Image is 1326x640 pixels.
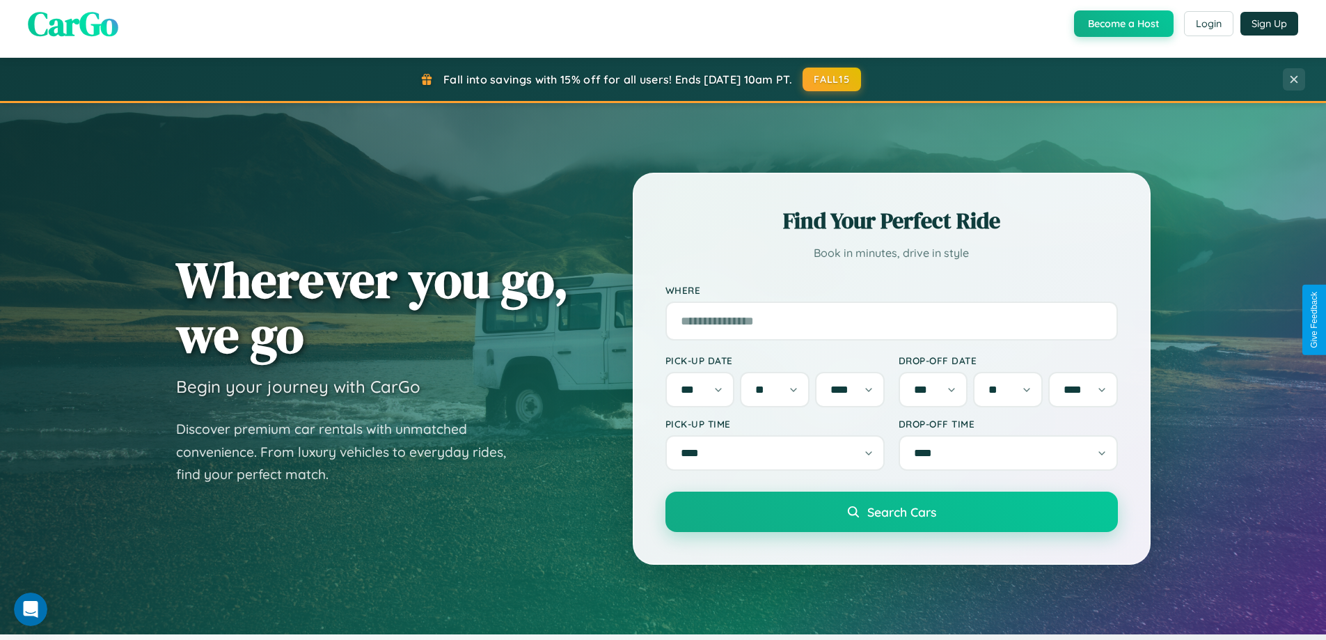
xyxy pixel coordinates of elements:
button: FALL15 [803,68,861,91]
label: Drop-off Date [899,354,1118,366]
p: Discover premium car rentals with unmatched convenience. From luxury vehicles to everyday rides, ... [176,418,524,486]
button: Sign Up [1240,12,1298,36]
span: Search Cars [867,504,936,520]
button: Become a Host [1074,10,1174,37]
label: Drop-off Time [899,418,1118,430]
p: Book in minutes, drive in style [665,243,1118,263]
span: Fall into savings with 15% off for all users! Ends [DATE] 10am PT. [443,72,792,86]
h1: Wherever you go, we go [176,252,569,362]
h3: Begin your journey with CarGo [176,376,420,397]
label: Pick-up Time [665,418,885,430]
label: Pick-up Date [665,354,885,366]
label: Where [665,284,1118,296]
iframe: Intercom live chat [14,593,47,626]
div: Give Feedback [1309,292,1319,348]
span: CarGo [28,1,118,47]
button: Login [1184,11,1233,36]
button: Search Cars [665,492,1118,532]
h2: Find Your Perfect Ride [665,205,1118,236]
